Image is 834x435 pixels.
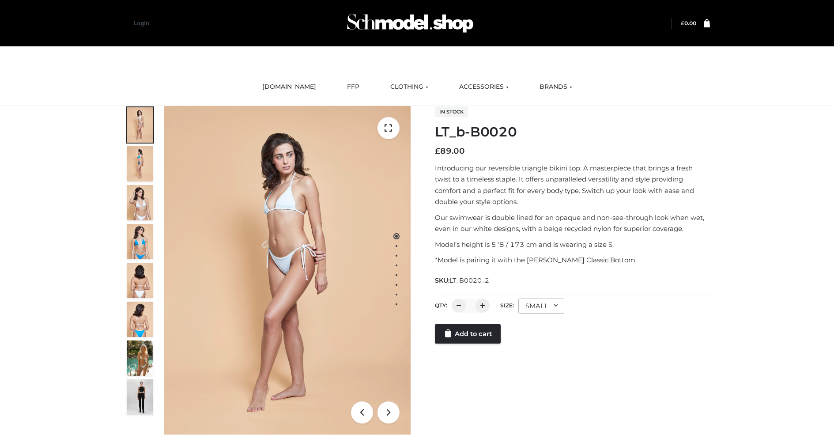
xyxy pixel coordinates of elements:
span: £ [681,20,684,26]
h1: LT_b-B0020 [435,124,710,140]
p: Our swimwear is double lined for an opaque and non-see-through look when wet, even in our white d... [435,212,710,235]
div: SMALL [518,299,564,314]
bdi: 0.00 [681,20,696,26]
span: In stock [435,106,468,117]
p: *Model is pairing it with the [PERSON_NAME] Classic Bottom [435,254,710,266]
img: ArielClassicBikiniTop_CloudNine_AzureSky_OW114ECO_3-scaled.jpg [127,185,153,220]
p: Introducing our reversible triangle bikini top. A masterpiece that brings a fresh twist to a time... [435,163,710,208]
span: SKU: [435,275,490,286]
a: £0.00 [681,20,696,26]
img: 49df5f96394c49d8b5cbdcda3511328a.HD-1080p-2.5Mbps-49301101_thumbnail.jpg [127,379,153,415]
label: QTY: [435,302,447,309]
a: CLOTHING [384,77,435,97]
img: ArielClassicBikiniTop_CloudNine_AzureSky_OW114ECO_8-scaled.jpg [127,302,153,337]
a: [DOMAIN_NAME] [256,77,323,97]
label: Size: [500,302,514,309]
p: Model’s height is 5 ‘8 / 173 cm and is wearing a size S. [435,239,710,250]
img: ArielClassicBikiniTop_CloudNine_AzureSky_OW114ECO_7-scaled.jpg [127,263,153,298]
img: Schmodel Admin 964 [344,6,476,41]
bdi: 89.00 [435,146,465,156]
span: £ [435,146,440,156]
img: ArielClassicBikiniTop_CloudNine_AzureSky_OW114ECO_1-scaled.jpg [127,107,153,143]
a: ACCESSORIES [453,77,515,97]
img: ArielClassicBikiniTop_CloudNine_AzureSky_OW114ECO_2-scaled.jpg [127,146,153,182]
img: LT_b-B0020 [164,106,411,435]
a: Login [134,20,149,26]
img: ArielClassicBikiniTop_CloudNine_AzureSky_OW114ECO_4-scaled.jpg [127,224,153,259]
a: Add to cart [435,324,501,344]
a: FFP [340,77,366,97]
img: Arieltop_CloudNine_AzureSky2.jpg [127,340,153,376]
a: BRANDS [533,77,579,97]
span: LT_B0020_2 [449,276,489,284]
